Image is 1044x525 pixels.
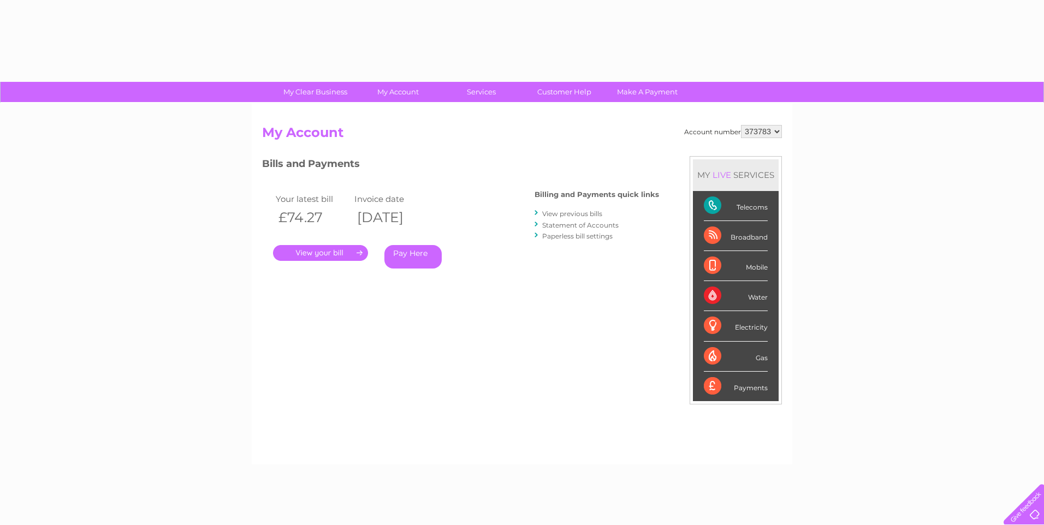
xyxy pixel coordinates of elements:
div: LIVE [710,170,733,180]
div: Payments [704,372,768,401]
a: View previous bills [542,210,602,218]
h2: My Account [262,125,782,146]
div: Water [704,281,768,311]
div: Telecoms [704,191,768,221]
th: [DATE] [352,206,430,229]
div: Mobile [704,251,768,281]
div: Electricity [704,311,768,341]
td: Your latest bill [273,192,352,206]
a: Statement of Accounts [542,221,619,229]
h3: Bills and Payments [262,156,659,175]
div: Account number [684,125,782,138]
a: Customer Help [519,82,609,102]
a: My Clear Business [270,82,360,102]
div: Broadband [704,221,768,251]
div: Gas [704,342,768,372]
a: Paperless bill settings [542,232,613,240]
h4: Billing and Payments quick links [535,190,659,199]
a: Make A Payment [602,82,692,102]
a: . [273,245,368,261]
th: £74.27 [273,206,352,229]
a: Services [436,82,526,102]
div: MY SERVICES [693,159,779,190]
a: Pay Here [384,245,442,269]
a: My Account [353,82,443,102]
td: Invoice date [352,192,430,206]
